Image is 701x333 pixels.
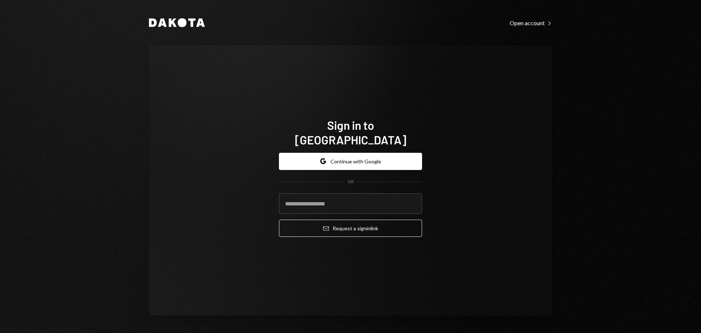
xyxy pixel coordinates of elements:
[510,19,552,27] a: Open account
[279,220,422,237] button: Request a signinlink
[279,153,422,170] button: Continue with Google
[348,179,354,185] div: OR
[279,118,422,147] h1: Sign in to [GEOGRAPHIC_DATA]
